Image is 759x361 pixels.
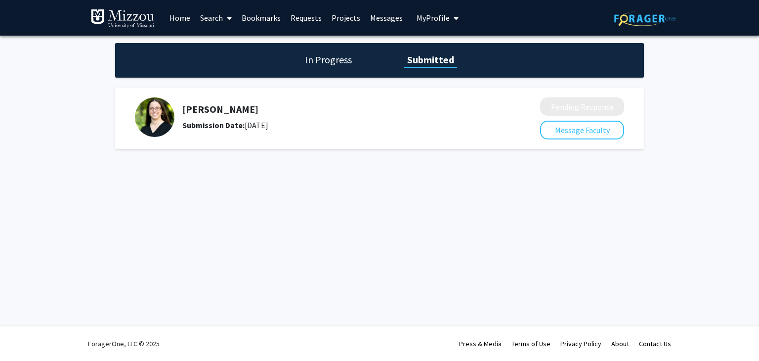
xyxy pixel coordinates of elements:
div: [DATE] [182,119,488,131]
a: Projects [327,0,365,35]
a: Home [165,0,195,35]
a: Contact Us [639,339,671,348]
h1: In Progress [302,53,355,67]
a: About [611,339,629,348]
a: Terms of Use [511,339,550,348]
div: ForagerOne, LLC © 2025 [88,326,160,361]
h5: [PERSON_NAME] [182,103,488,115]
a: Requests [286,0,327,35]
a: Bookmarks [237,0,286,35]
h1: Submitted [404,53,457,67]
a: Press & Media [459,339,502,348]
span: My Profile [417,13,450,23]
img: Profile Picture [135,97,174,137]
img: ForagerOne Logo [614,11,676,26]
a: Messages [365,0,408,35]
img: University of Missouri Logo [90,9,155,29]
b: Submission Date: [182,120,245,130]
iframe: Chat [7,316,42,354]
button: Pending Response [540,97,624,116]
a: Privacy Policy [560,339,601,348]
a: Search [195,0,237,35]
button: Message Faculty [540,121,624,139]
a: Message Faculty [540,125,624,135]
